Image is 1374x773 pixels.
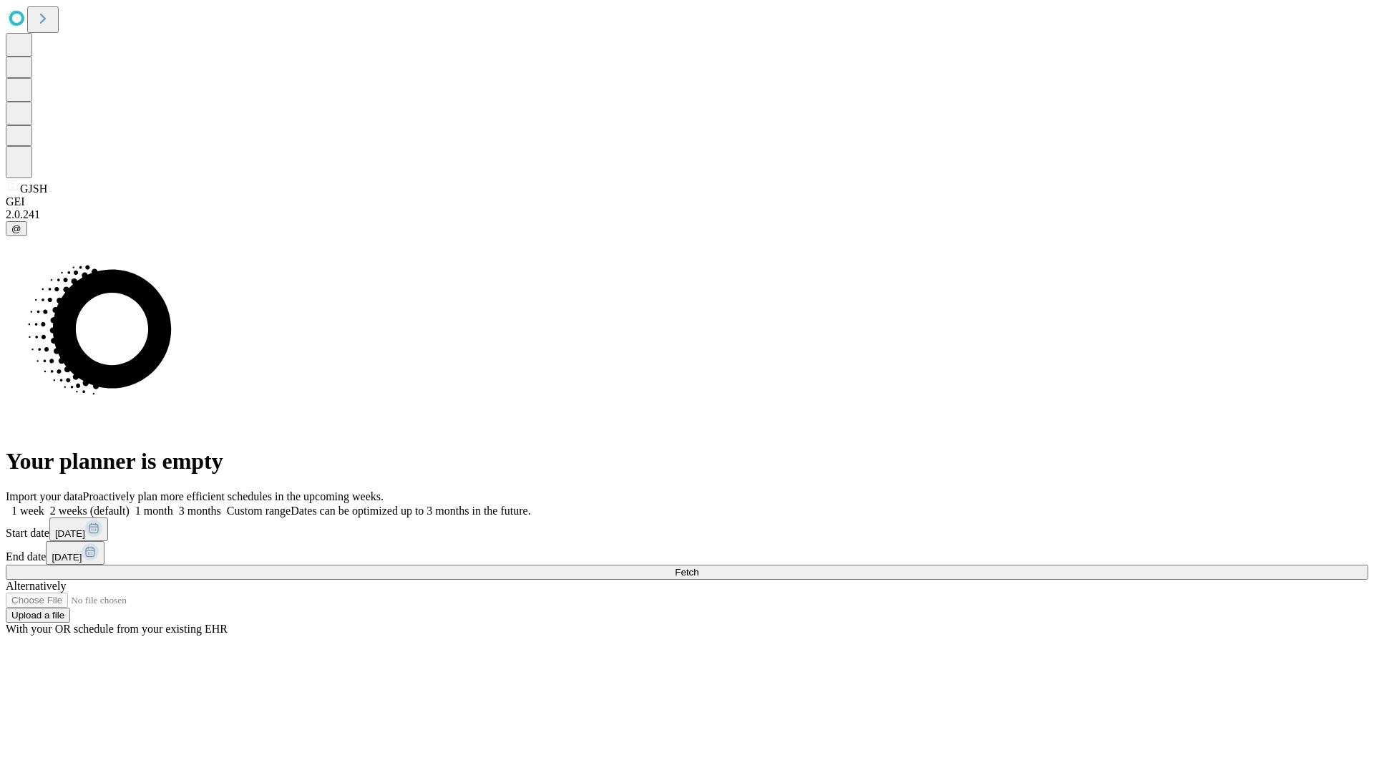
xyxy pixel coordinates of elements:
span: 3 months [179,505,221,517]
span: Dates can be optimized up to 3 months in the future. [291,505,530,517]
button: @ [6,221,27,236]
span: 2 weeks (default) [50,505,130,517]
span: Import your data [6,490,83,502]
span: 1 week [11,505,44,517]
span: [DATE] [55,528,85,539]
button: Upload a file [6,608,70,623]
span: @ [11,223,21,234]
div: GEI [6,195,1368,208]
button: [DATE] [46,541,104,565]
span: 1 month [135,505,173,517]
button: Fetch [6,565,1368,580]
span: [DATE] [52,552,82,563]
div: End date [6,541,1368,565]
h1: Your planner is empty [6,448,1368,475]
span: Fetch [675,567,698,578]
span: Alternatively [6,580,66,592]
span: Proactively plan more efficient schedules in the upcoming weeks. [83,490,384,502]
div: 2.0.241 [6,208,1368,221]
button: [DATE] [49,517,108,541]
span: GJSH [20,183,47,195]
span: With your OR schedule from your existing EHR [6,623,228,635]
div: Start date [6,517,1368,541]
span: Custom range [227,505,291,517]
